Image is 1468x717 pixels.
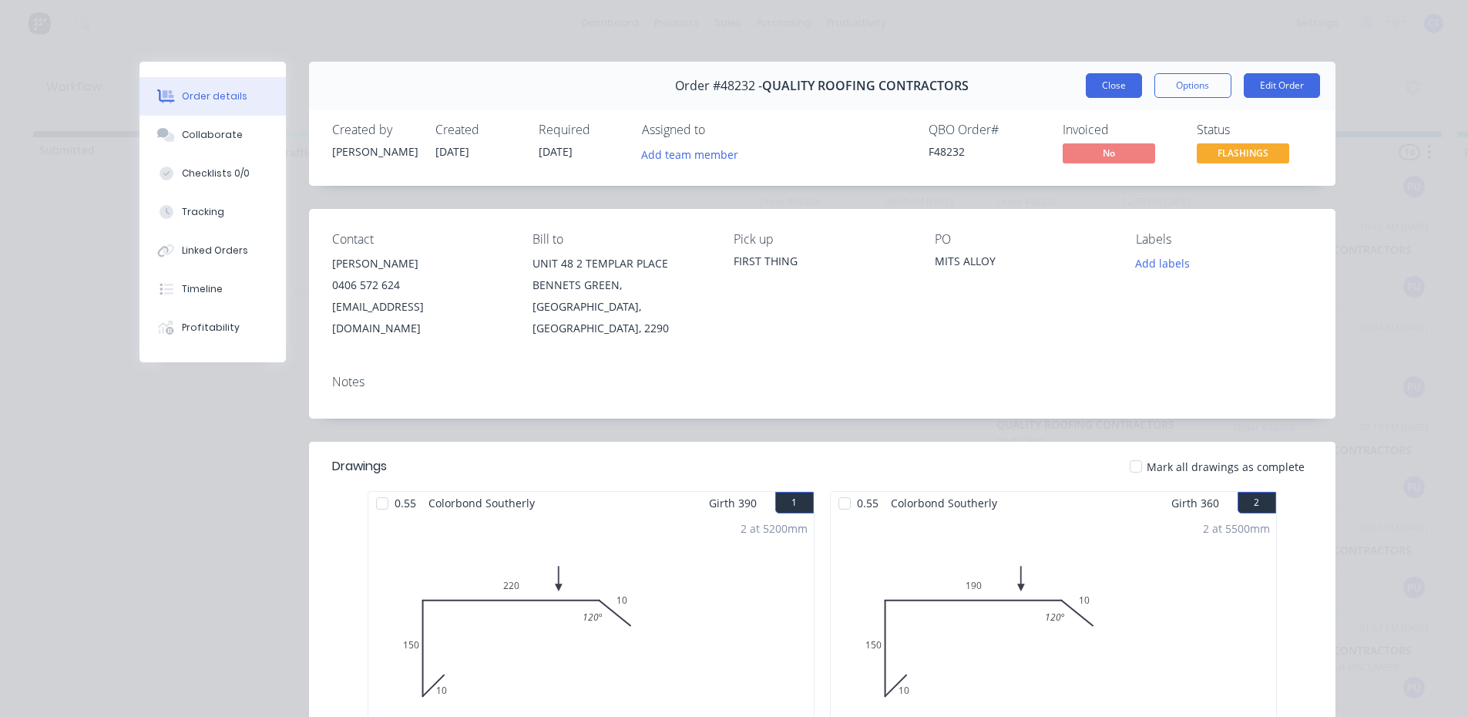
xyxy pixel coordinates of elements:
div: Notes [332,375,1312,389]
span: Girth 390 [709,492,757,514]
div: 0406 572 624 [332,274,509,296]
div: [PERSON_NAME] [332,143,417,160]
div: Status [1197,123,1312,137]
span: No [1063,143,1155,163]
div: Order details [182,89,247,103]
div: Checklists 0/0 [182,167,250,180]
div: Created [435,123,520,137]
button: Close [1086,73,1142,98]
span: [DATE] [435,144,469,159]
div: Labels [1136,232,1312,247]
button: Edit Order [1244,73,1320,98]
div: Tracking [182,205,224,219]
div: BENNETS GREEN, [GEOGRAPHIC_DATA], [GEOGRAPHIC_DATA], 2290 [532,274,709,339]
div: PO [935,232,1111,247]
span: Colorbond Southerly [422,492,541,514]
button: Tracking [139,193,286,231]
div: Created by [332,123,417,137]
div: Timeline [182,282,223,296]
div: Collaborate [182,128,243,142]
span: QUALITY ROOFING CONTRACTORS [762,79,969,93]
div: Profitability [182,321,240,335]
span: 0.55 [851,492,885,514]
button: Linked Orders [139,231,286,270]
span: [DATE] [539,144,573,159]
div: FIRST THING [734,253,910,269]
div: 2 at 5500mm [1203,520,1270,537]
span: Girth 360 [1171,492,1219,514]
button: Add team member [642,143,747,164]
button: Checklists 0/0 [139,154,286,193]
div: MITS ALLOY [935,253,1111,274]
span: 0.55 [388,492,422,514]
button: Timeline [139,270,286,308]
div: [EMAIL_ADDRESS][DOMAIN_NAME] [332,296,509,339]
div: Linked Orders [182,244,248,258]
div: UNIT 48 2 TEMPLAR PLACEBENNETS GREEN, [GEOGRAPHIC_DATA], [GEOGRAPHIC_DATA], 2290 [532,253,709,339]
div: QBO Order # [929,123,1044,137]
span: Mark all drawings as complete [1147,459,1305,475]
span: FLASHINGS [1197,143,1289,163]
div: Contact [332,232,509,247]
div: Pick up [734,232,910,247]
span: Colorbond Southerly [885,492,1003,514]
button: Options [1154,73,1231,98]
div: F48232 [929,143,1044,160]
div: Assigned to [642,123,796,137]
button: Collaborate [139,116,286,154]
button: 2 [1238,492,1276,513]
button: Add labels [1127,253,1198,274]
div: [PERSON_NAME] [332,253,509,274]
div: UNIT 48 2 TEMPLAR PLACE [532,253,709,274]
button: Profitability [139,308,286,347]
div: Bill to [532,232,709,247]
div: Required [539,123,623,137]
button: Order details [139,77,286,116]
button: FLASHINGS [1197,143,1289,167]
div: Invoiced [1063,123,1178,137]
span: Order #48232 - [675,79,762,93]
button: 1 [775,492,814,513]
div: [PERSON_NAME]0406 572 624[EMAIL_ADDRESS][DOMAIN_NAME] [332,253,509,339]
div: Drawings [332,457,387,476]
button: Add team member [633,143,746,164]
div: 2 at 5200mm [741,520,808,537]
